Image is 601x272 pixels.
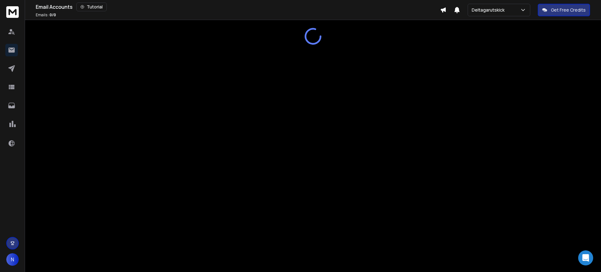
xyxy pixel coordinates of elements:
span: 0 / 0 [49,12,56,18]
div: Email Accounts [36,3,440,11]
p: Deltagarutskick [472,7,507,13]
div: Open Intercom Messenger [578,250,593,265]
button: Get Free Credits [538,4,590,16]
p: Emails : [36,13,56,18]
button: Tutorial [76,3,107,11]
p: Get Free Credits [551,7,586,13]
button: N [6,253,19,266]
